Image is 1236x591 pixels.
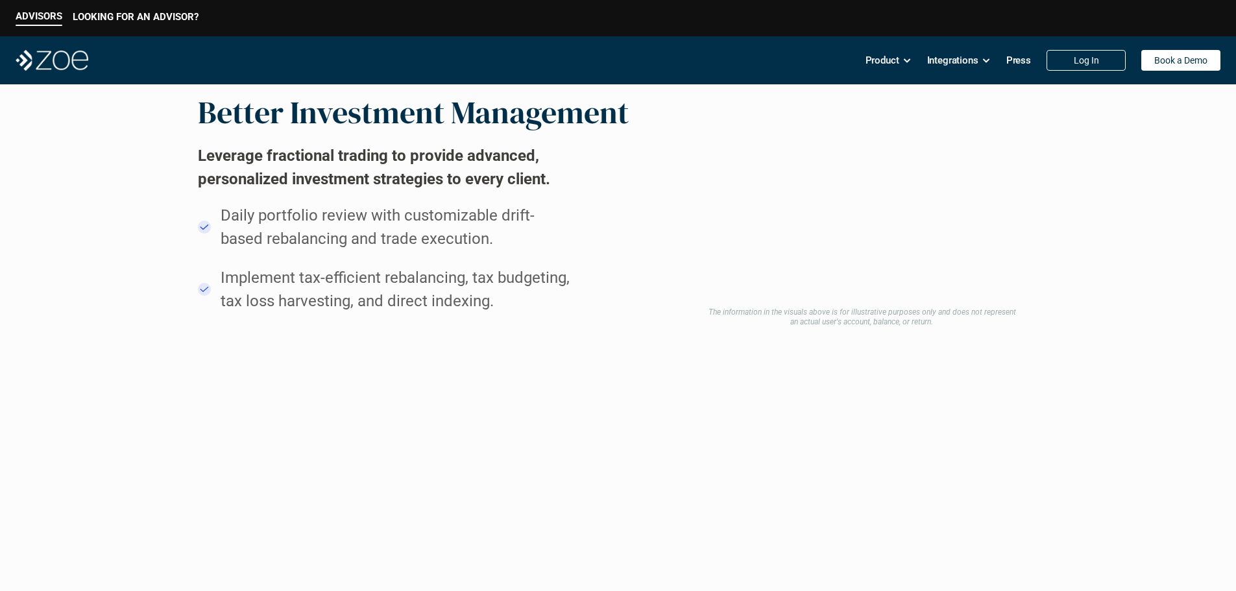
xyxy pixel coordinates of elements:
p: Product [866,51,899,70]
em: The information in the visuals above is for illustrative purposes only and does not represent [709,308,1016,317]
h2: Leverage fractional trading to provide advanced, personalized investment strategies to every client. [198,144,587,191]
p: Log In [1074,55,1099,66]
p: ADVISORS [16,10,62,22]
p: LOOKING FOR AN ADVISOR? [73,11,199,23]
a: Press [1006,47,1031,73]
p: Book a Demo [1154,55,1207,66]
p: Implement tax-efficient rebalancing, tax budgeting, tax loss harvesting, and direct indexing. [221,266,585,313]
a: Book a Demo [1141,50,1220,71]
p: Daily portfolio review with customizable drift-based rebalancing and trade execution. [221,204,562,250]
h2: Better Investment Management [198,94,629,132]
p: Press [1006,51,1031,70]
a: Log In [1047,50,1126,71]
p: Integrations [927,51,978,70]
em: an actual user's account, balance, or return. [790,317,933,326]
